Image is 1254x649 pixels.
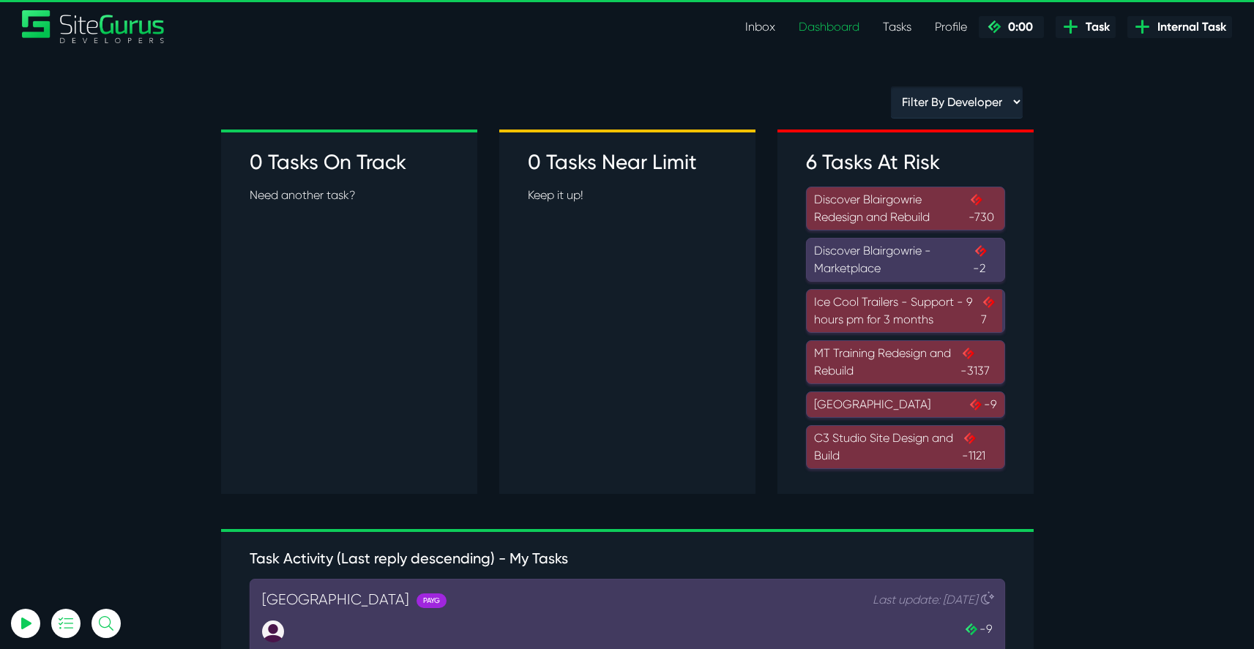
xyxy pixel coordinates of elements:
h3: 6 Tasks At Risk [806,150,1005,175]
span: Task [1080,18,1110,36]
div: PAYG [417,593,447,608]
span: 0:00 [1002,20,1033,34]
div: Discover Blairgowrie Redesign and Rebuild [814,191,997,226]
div: Ice Cool Trailers - Support - 9 hours pm for 3 months [814,293,997,329]
p: Need another task? [250,187,449,204]
a: Inbox [734,12,787,42]
div: Discover Blairgowrie - Marketplace [814,242,997,277]
a: [GEOGRAPHIC_DATA]-9 [806,391,1005,418]
a: Tasks [871,12,923,42]
h5: Task Activity (Last reply descending) - My Tasks [250,549,1005,567]
span: -9 [963,620,992,638]
span: -9 [968,396,996,413]
a: MT Training Redesign and Rebuild-3137 [806,340,1005,384]
span: -2 [973,242,997,277]
span: -1121 [962,429,996,465]
img: Sitegurus Logo [22,10,165,43]
a: Ice Cool Trailers - Support - 9 hours pm for 3 months7 [806,289,1005,333]
a: Task [1056,16,1116,38]
a: SiteGurus [22,10,165,43]
h3: 0 Tasks Near Limit [528,150,727,175]
a: Discover Blairgowrie - Marketplace-2 [806,238,1005,282]
div: [GEOGRAPHIC_DATA] [814,396,997,413]
p: Last update: [DATE] [873,591,993,609]
span: -3137 [960,345,997,380]
a: [GEOGRAPHIC_DATA] [262,591,409,608]
h3: 0 Tasks On Track [250,150,449,175]
div: MT Training Redesign and Rebuild [814,345,997,380]
a: C3 Studio Site Design and Build-1121 [806,425,1005,469]
div: C3 Studio Site Design and Build [814,429,997,465]
a: Discover Blairgowrie Redesign and Rebuild-730 [806,187,1005,230]
a: 0:00 [979,16,1044,38]
span: 7 [981,293,996,329]
span: Internal Task [1152,18,1226,36]
a: Profile [923,12,979,42]
a: Dashboard [787,12,871,42]
a: Internal Task [1127,16,1232,38]
p: Keep it up! [528,187,727,204]
span: -730 [969,191,997,226]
